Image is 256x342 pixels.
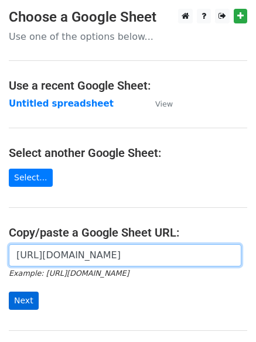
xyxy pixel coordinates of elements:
[9,244,241,266] input: Paste your Google Sheet URL here
[9,146,247,160] h4: Select another Google Sheet:
[9,169,53,187] a: Select...
[9,269,129,278] small: Example: [URL][DOMAIN_NAME]
[9,292,39,310] input: Next
[9,98,114,109] a: Untitled spreadsheet
[144,98,173,109] a: View
[9,30,247,43] p: Use one of the options below...
[9,9,247,26] h3: Choose a Google Sheet
[9,78,247,93] h4: Use a recent Google Sheet:
[155,100,173,108] small: View
[9,225,247,240] h4: Copy/paste a Google Sheet URL:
